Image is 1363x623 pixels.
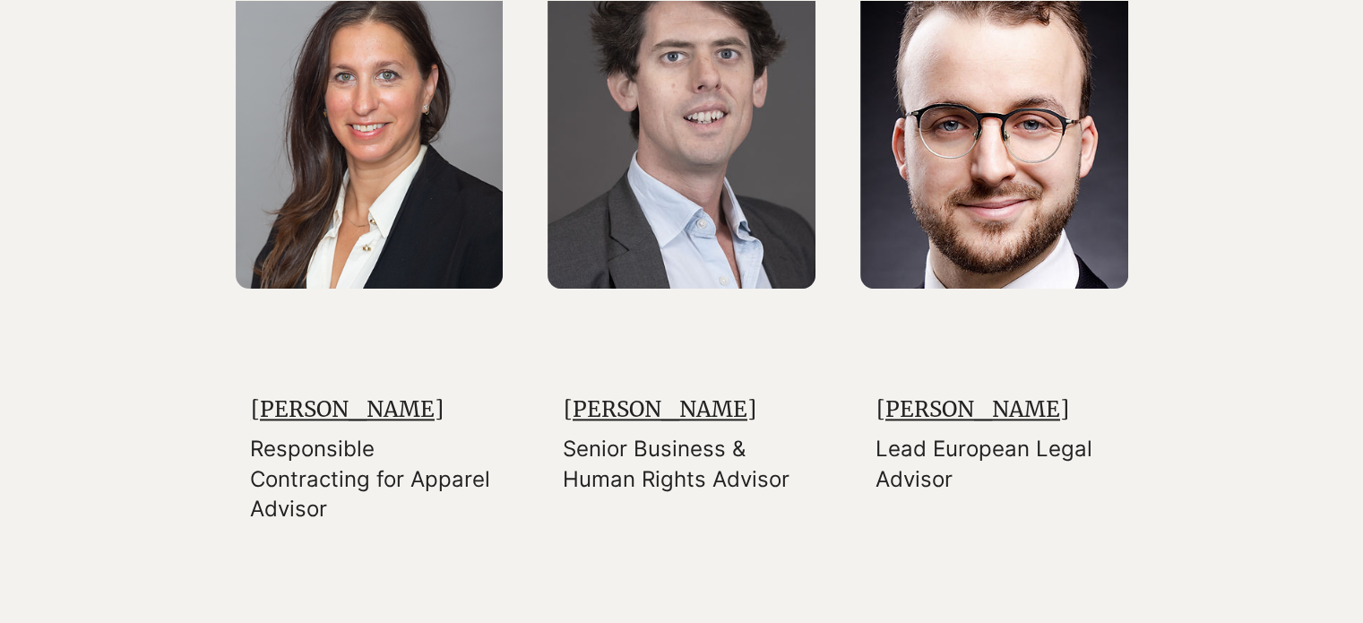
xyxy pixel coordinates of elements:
[564,395,756,423] a: [PERSON_NAME]
[250,434,491,524] p: Responsible Contracting for Apparel Advisor
[563,434,804,494] p: Senior Business & Human Rights Advisor
[876,395,1069,423] a: [PERSON_NAME]
[251,395,444,423] a: [PERSON_NAME]
[876,434,1117,494] p: Lead European Legal Advisor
